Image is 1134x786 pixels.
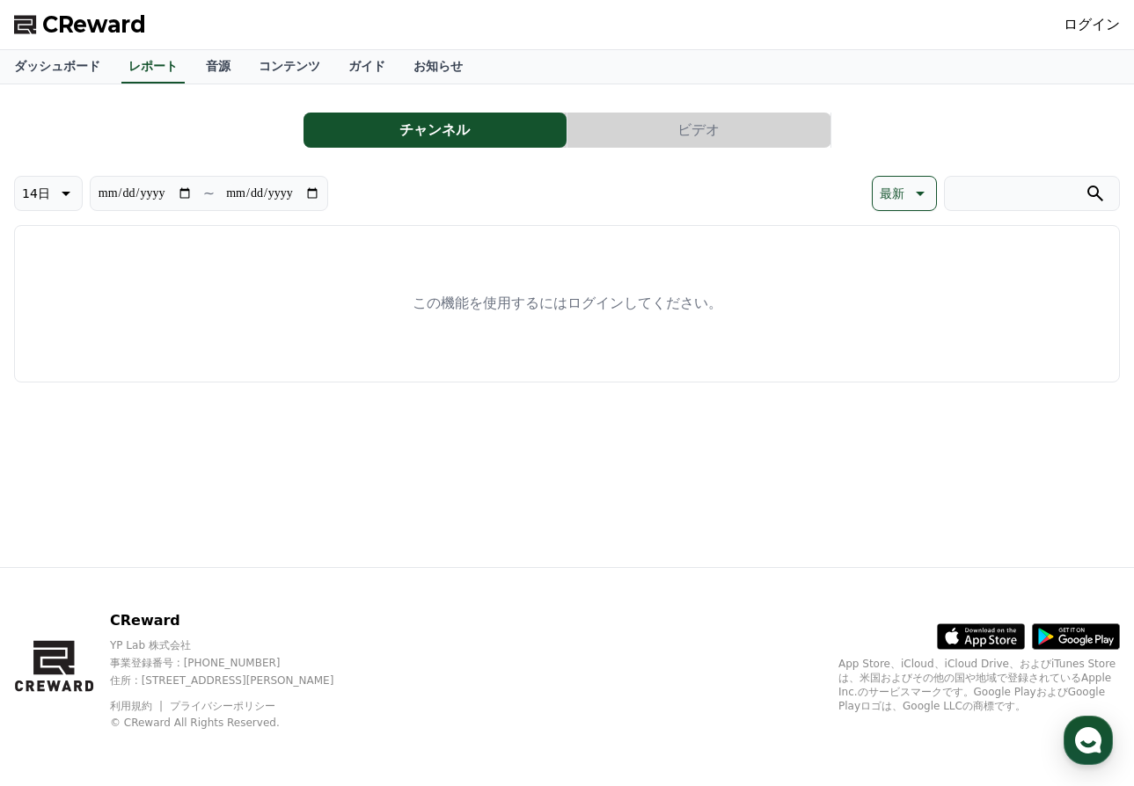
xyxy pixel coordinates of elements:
[22,181,50,206] p: 14日
[110,638,364,652] p: YP Lab 株式会社
[413,293,722,314] p: この機能を使用するにはログインしてください。
[567,113,830,148] button: ビデオ
[334,50,399,84] a: ガイド
[5,557,116,601] a: Home
[260,584,304,598] span: Settings
[872,176,937,211] button: 最新
[14,176,83,211] button: 14日
[838,657,1120,713] p: App Store、iCloud、iCloud Drive、およびiTunes Storeは、米国およびその他の国や地域で登録されているApple Inc.のサービスマークです。Google P...
[304,113,567,148] button: チャンネル
[170,700,275,712] a: プライバシーポリシー
[110,610,364,631] p: CReward
[110,700,165,712] a: 利用規約
[42,11,146,39] span: CReward
[110,656,364,670] p: 事業登録番号 : [PHONE_NUMBER]
[399,50,477,84] a: お知らせ
[116,557,227,601] a: Messages
[880,181,904,206] p: 最新
[110,673,364,688] p: 住所 : [STREET_ADDRESS][PERSON_NAME]
[203,183,215,204] p: ~
[14,11,146,39] a: CReward
[45,584,76,598] span: Home
[304,113,567,148] a: チャンネル
[567,113,831,148] a: ビデオ
[110,716,364,730] p: © CReward All Rights Reserved.
[245,50,334,84] a: コンテンツ
[121,50,185,84] a: レポート
[192,50,245,84] a: 音源
[1064,14,1120,35] a: ログイン
[227,557,338,601] a: Settings
[146,585,198,599] span: Messages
